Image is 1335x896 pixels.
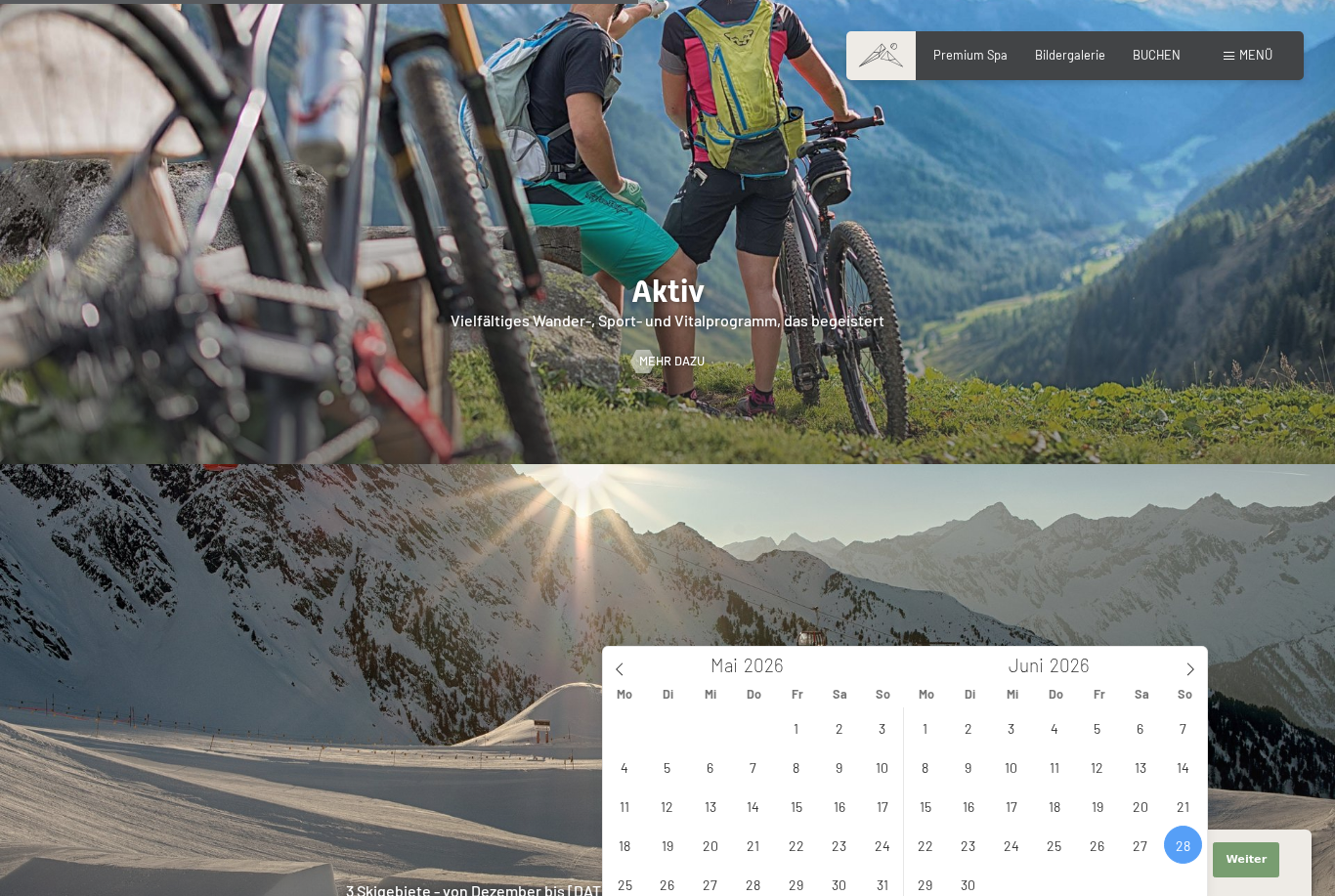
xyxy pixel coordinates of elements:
[1035,708,1073,747] span: Juni 4, 2026
[949,787,987,825] span: Juni 16, 2026
[1226,852,1267,868] span: Weiter
[949,708,987,747] span: Juni 2, 2026
[738,654,802,676] input: Year
[777,826,815,864] span: Mai 22, 2026
[1121,826,1159,864] span: Juni 27, 2026
[711,657,738,675] span: Mai
[933,47,1008,63] a: Premium Spa
[906,787,944,825] span: Juni 15, 2026
[820,787,858,825] span: Mai 16, 2026
[777,708,815,747] span: Mai 1, 2026
[1035,47,1105,63] a: Bildergalerie
[777,747,815,786] span: Mai 8, 2026
[606,747,644,786] span: Mai 4, 2026
[691,747,729,786] span: Mai 6, 2026
[1078,787,1116,825] span: Juni 19, 2026
[691,787,729,825] span: Mai 13, 2026
[820,826,858,864] span: Mai 23, 2026
[820,708,858,747] span: Mai 2, 2026
[1034,688,1077,701] span: Do
[862,688,905,701] span: So
[1121,747,1159,786] span: Juni 13, 2026
[734,747,772,786] span: Mai 7, 2026
[606,787,644,825] span: Mai 11, 2026
[1164,826,1202,864] span: Juni 28, 2026
[906,826,944,864] span: Juni 22, 2026
[648,787,686,825] span: Mai 12, 2026
[949,826,987,864] span: Juni 23, 2026
[1239,47,1272,63] span: Menü
[1121,787,1159,825] span: Juni 20, 2026
[992,708,1030,747] span: Juni 3, 2026
[1044,654,1108,676] input: Year
[863,826,901,864] span: Mai 24, 2026
[991,688,1034,701] span: Mi
[691,826,729,864] span: Mai 20, 2026
[949,747,987,786] span: Juni 9, 2026
[1035,747,1073,786] span: Juni 11, 2026
[992,747,1030,786] span: Juni 10, 2026
[948,688,991,701] span: Di
[1078,708,1116,747] span: Juni 5, 2026
[639,353,705,370] span: Mehr dazu
[1121,688,1164,701] span: Sa
[819,688,862,701] span: Sa
[992,787,1030,825] span: Juni 17, 2026
[863,747,901,786] span: Mai 10, 2026
[603,688,646,701] span: Mo
[1121,708,1159,747] span: Juni 6, 2026
[732,688,775,701] span: Do
[606,826,644,864] span: Mai 18, 2026
[1078,688,1121,701] span: Fr
[905,688,948,701] span: Mo
[646,688,689,701] span: Di
[1009,657,1044,675] span: Juni
[1213,842,1279,877] button: Weiter
[648,747,686,786] span: Mai 5, 2026
[906,747,944,786] span: Juni 8, 2026
[734,826,772,864] span: Mai 21, 2026
[992,826,1030,864] span: Juni 24, 2026
[1035,787,1073,825] span: Juni 18, 2026
[776,688,819,701] span: Fr
[863,708,901,747] span: Mai 3, 2026
[689,688,732,701] span: Mi
[1164,747,1202,786] span: Juni 14, 2026
[1133,47,1181,63] a: BUCHEN
[648,826,686,864] span: Mai 19, 2026
[1164,688,1207,701] span: So
[631,353,705,370] a: Mehr dazu
[734,787,772,825] span: Mai 14, 2026
[820,747,858,786] span: Mai 9, 2026
[1164,708,1202,747] span: Juni 7, 2026
[777,787,815,825] span: Mai 15, 2026
[863,787,901,825] span: Mai 17, 2026
[906,708,944,747] span: Juni 1, 2026
[1035,826,1073,864] span: Juni 25, 2026
[1078,826,1116,864] span: Juni 26, 2026
[1078,747,1116,786] span: Juni 12, 2026
[1164,787,1202,825] span: Juni 21, 2026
